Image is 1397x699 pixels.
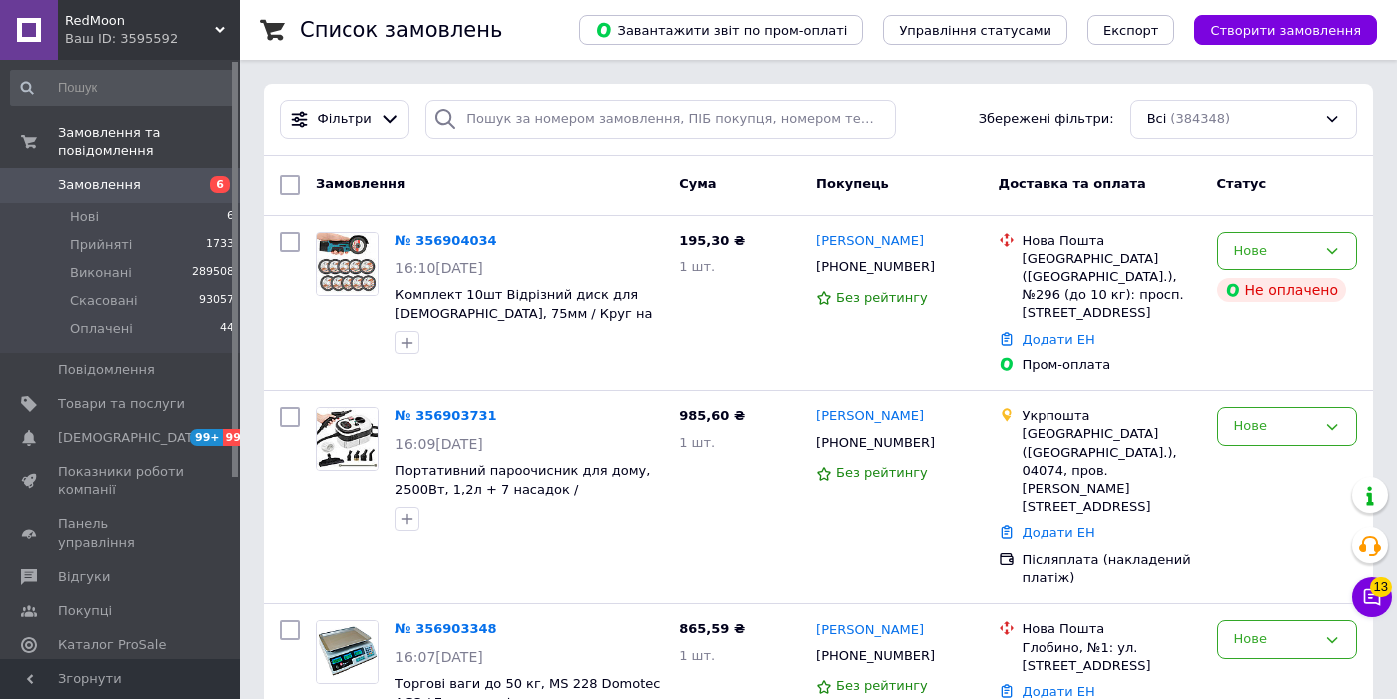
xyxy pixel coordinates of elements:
[210,176,230,193] span: 6
[1234,629,1316,650] div: Нове
[595,21,847,39] span: Завантажити звіт по пром-оплаті
[812,643,939,669] div: [PHONE_NUMBER]
[70,208,99,226] span: Нові
[1352,577,1392,617] button: Чат з покупцем13
[1103,23,1159,38] span: Експорт
[317,408,378,470] img: Фото товару
[58,602,112,620] span: Покупці
[1023,525,1095,540] a: Додати ЕН
[812,430,939,456] div: [PHONE_NUMBER]
[70,292,138,310] span: Скасовані
[1147,110,1167,129] span: Всі
[300,18,502,42] h1: Список замовлень
[425,100,896,139] input: Пошук за номером замовлення, ПІБ покупця, номером телефону, Email, номером накладної
[899,23,1051,38] span: Управління статусами
[58,568,110,586] span: Відгуки
[1023,551,1201,587] div: Післяплата (накладений платіж)
[679,648,715,663] span: 1 шт.
[1370,577,1392,597] span: 13
[58,636,166,654] span: Каталог ProSale
[1234,416,1316,437] div: Нове
[58,429,206,447] span: [DEMOGRAPHIC_DATA]
[58,176,141,194] span: Замовлення
[190,429,223,446] span: 99+
[395,649,483,665] span: 16:07[DATE]
[10,70,236,106] input: Пошук
[1217,278,1346,302] div: Не оплачено
[812,254,939,280] div: [PHONE_NUMBER]
[223,429,256,446] span: 99+
[395,408,497,423] a: № 356903731
[70,320,133,338] span: Оплачені
[316,620,379,684] a: Фото товару
[70,264,132,282] span: Виконані
[58,124,240,160] span: Замовлення та повідомлення
[1023,425,1201,516] div: [GEOGRAPHIC_DATA] ([GEOGRAPHIC_DATA].), 04074, пров. [PERSON_NAME][STREET_ADDRESS]
[227,208,234,226] span: 6
[316,176,405,191] span: Замовлення
[679,435,715,450] span: 1 шт.
[1023,684,1095,699] a: Додати ЕН
[1023,250,1201,323] div: [GEOGRAPHIC_DATA] ([GEOGRAPHIC_DATA].), №296 (до 10 кг): просп. [STREET_ADDRESS]
[816,232,924,251] a: [PERSON_NAME]
[58,395,185,413] span: Товари та послуги
[816,621,924,640] a: [PERSON_NAME]
[220,320,234,338] span: 44
[1023,356,1201,374] div: Пром-оплата
[65,12,215,30] span: RedMoon
[679,259,715,274] span: 1 шт.
[679,621,745,636] span: 865,59 ₴
[579,15,863,45] button: Завантажити звіт по пром-оплаті
[883,15,1067,45] button: Управління статусами
[395,463,650,534] a: Портативний пароочисник для дому, 2500Вт, 1,2л + 7 насадок / Парогенератор для прибирання / Паров...
[58,463,185,499] span: Показники роботи компанії
[1023,639,1201,675] div: Глобино, №1: ул. [STREET_ADDRESS]
[1023,407,1201,425] div: Укрпошта
[836,290,928,305] span: Без рейтингу
[395,260,483,276] span: 16:10[DATE]
[979,110,1114,129] span: Збережені фільтри:
[192,264,234,282] span: 289508
[1087,15,1175,45] button: Експорт
[395,436,483,452] span: 16:09[DATE]
[1174,22,1377,37] a: Створити замовлення
[679,176,716,191] span: Cума
[317,621,378,683] img: Фото товару
[317,233,378,295] img: Фото товару
[318,110,372,129] span: Фільтри
[1170,111,1230,126] span: (384348)
[395,287,652,357] a: Комплект 10шт Відрізний диск для [DEMOGRAPHIC_DATA], 75мм / Круг на болгарку / Диск по металу / Д...
[679,408,745,423] span: 985,60 ₴
[1210,23,1361,38] span: Створити замовлення
[1217,176,1267,191] span: Статус
[836,465,928,480] span: Без рейтингу
[395,621,497,636] a: № 356903348
[999,176,1146,191] span: Доставка та оплата
[816,407,924,426] a: [PERSON_NAME]
[206,236,234,254] span: 1733
[1023,232,1201,250] div: Нова Пошта
[65,30,240,48] div: Ваш ID: 3595592
[58,361,155,379] span: Повідомлення
[1234,241,1316,262] div: Нове
[679,233,745,248] span: 195,30 ₴
[58,515,185,551] span: Панель управління
[70,236,132,254] span: Прийняті
[816,176,889,191] span: Покупець
[395,233,497,248] a: № 356904034
[1194,15,1377,45] button: Створити замовлення
[199,292,234,310] span: 93057
[316,407,379,471] a: Фото товару
[836,678,928,693] span: Без рейтингу
[1023,620,1201,638] div: Нова Пошта
[316,232,379,296] a: Фото товару
[1023,332,1095,347] a: Додати ЕН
